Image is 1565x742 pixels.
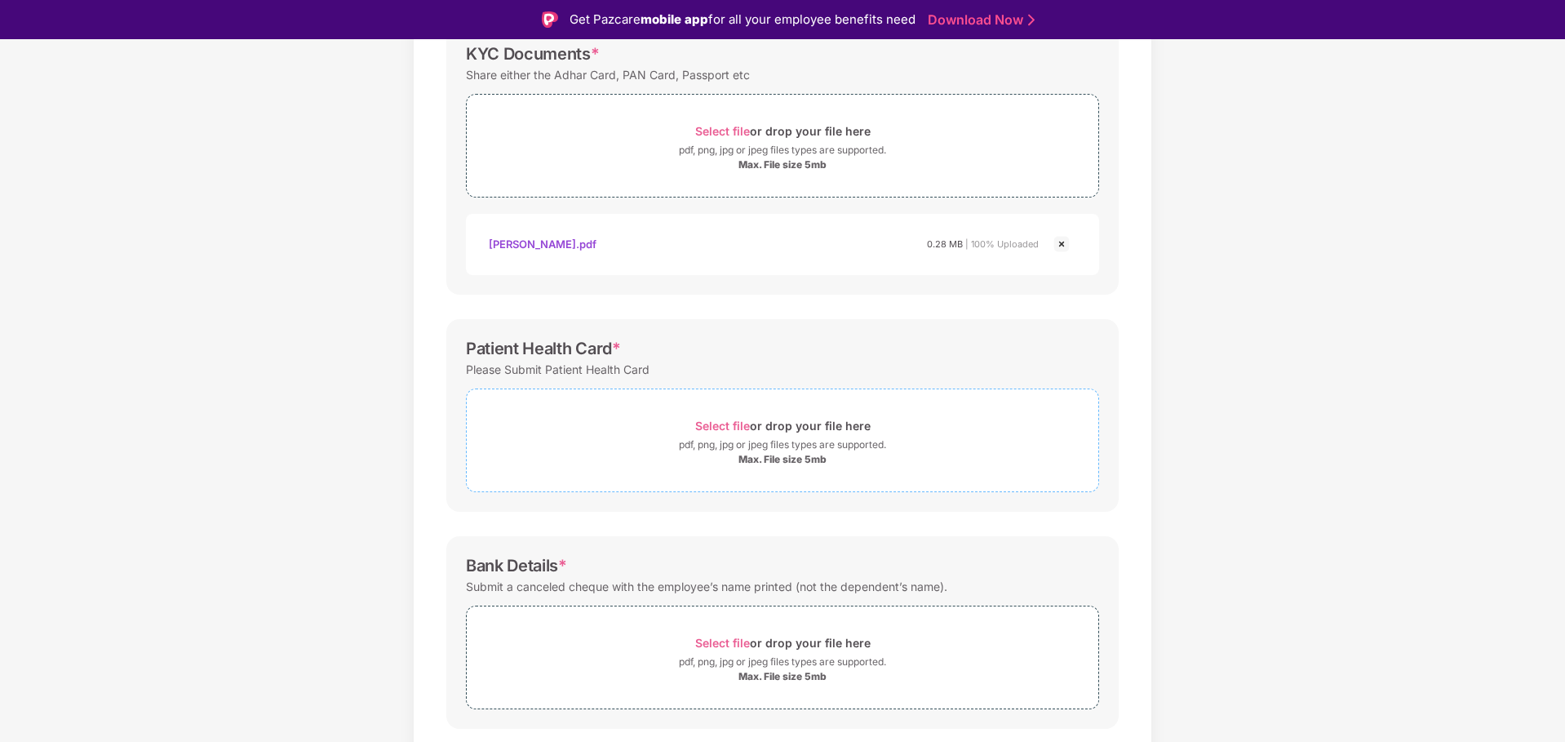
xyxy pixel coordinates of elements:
div: Max. File size 5mb [738,453,827,466]
div: Share either the Adhar Card, PAN Card, Passport etc [466,64,750,86]
div: pdf, png, jpg or jpeg files types are supported. [679,437,886,453]
img: Stroke [1028,11,1035,29]
div: Max. File size 5mb [738,158,827,171]
span: Select file [695,124,750,138]
div: pdf, png, jpg or jpeg files types are supported. [679,142,886,158]
div: Please Submit Patient Health Card [466,358,649,380]
a: Download Now [928,11,1030,29]
div: [PERSON_NAME].pdf [489,230,596,258]
div: KYC Documents [466,44,600,64]
div: Max. File size 5mb [738,670,827,683]
div: or drop your file here [695,415,871,437]
strong: mobile app [641,11,708,27]
div: or drop your file here [695,632,871,654]
div: pdf, png, jpg or jpeg files types are supported. [679,654,886,670]
div: Bank Details [466,556,567,575]
img: svg+xml;base64,PHN2ZyBpZD0iQ3Jvc3MtMjR4MjQiIHhtbG5zPSJodHRwOi8vd3d3LnczLm9yZy8yMDAwL3N2ZyIgd2lkdG... [1052,234,1071,254]
span: Select fileor drop your file herepdf, png, jpg or jpeg files types are supported.Max. File size 5mb [467,619,1098,696]
div: Get Pazcare for all your employee benefits need [570,10,916,29]
img: Logo [542,11,558,28]
span: Select file [695,636,750,650]
span: | 100% Uploaded [965,238,1039,250]
div: or drop your file here [695,120,871,142]
div: Patient Health Card [466,339,621,358]
div: Submit a canceled cheque with the employee’s name printed (not the dependent’s name). [466,575,947,598]
span: 0.28 MB [927,238,963,250]
span: Select fileor drop your file herepdf, png, jpg or jpeg files types are supported.Max. File size 5mb [467,402,1098,479]
span: Select file [695,419,750,433]
span: Select fileor drop your file herepdf, png, jpg or jpeg files types are supported.Max. File size 5mb [467,107,1098,184]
